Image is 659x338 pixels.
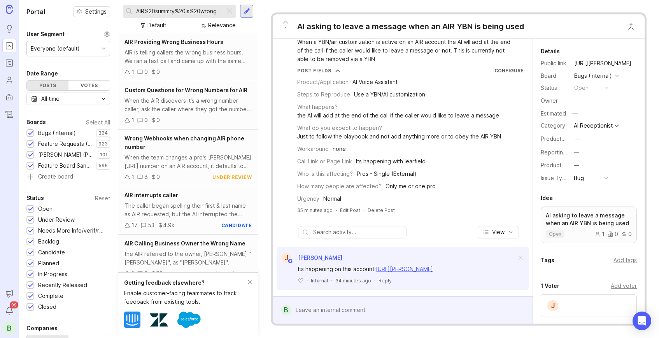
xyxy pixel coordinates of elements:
[177,308,201,331] img: Salesforce logo
[541,149,582,156] label: Reporting Team
[323,194,341,203] div: Normal
[541,47,560,56] div: Details
[156,173,160,181] div: 0
[352,78,398,86] div: AI Voice Assistant
[2,304,16,318] button: Notifications
[297,207,333,214] a: 35 minutes ago
[541,59,568,68] div: Public link
[297,194,319,203] div: Urgency
[575,96,580,105] div: —
[6,5,13,14] img: Canny Home
[68,81,110,90] div: Votes
[331,277,332,284] div: ·
[26,117,46,127] div: Boards
[2,73,16,87] a: Users
[2,39,16,53] a: Portal
[546,212,632,227] p: AI asking to leave a message when an AIR YBN is being used
[541,72,568,80] div: Board
[124,39,223,45] span: AIR Providing Wrong Business Hours
[98,141,108,147] p: 923
[333,145,346,153] div: none
[26,324,58,333] div: Companies
[2,56,16,70] a: Roadmaps
[277,253,342,263] a: J[PERSON_NAME]
[574,148,579,157] div: —
[281,305,291,315] div: B
[38,226,106,235] div: Needs More Info/verif/repro
[541,111,566,116] div: Estimated
[297,90,350,99] div: Steps to Reproduce
[38,237,59,246] div: Backlog
[541,281,559,291] div: 1 Voter
[2,90,16,104] a: Autopilot
[298,265,516,273] div: Its happening on this account:
[623,19,639,34] button: Close button
[572,58,634,68] a: [URL][PERSON_NAME]
[374,277,375,284] div: ·
[73,6,110,17] button: Settings
[298,254,342,261] span: [PERSON_NAME]
[570,109,580,119] div: —
[144,116,148,124] div: 0
[124,87,247,93] span: Custom Questions for Wrong Numbers for AIR
[2,321,16,335] button: B
[148,221,154,229] div: 53
[100,152,108,158] p: 101
[541,135,582,142] label: ProductboardID
[38,303,56,311] div: Closed
[124,192,178,198] span: AIR interrupts caller
[297,170,353,178] div: Who is this affecting?
[541,193,553,203] div: Idea
[297,67,331,74] div: Post Fields
[574,174,584,182] div: Bug
[136,7,222,16] input: Search...
[297,132,501,141] div: Just to follow the playbook and not add anything more or to obey the AIR YBN
[26,174,110,181] a: Create board
[156,116,160,124] div: 0
[98,163,108,169] p: 596
[284,25,287,34] span: 1
[541,84,568,92] div: Status
[541,256,554,265] div: Tags
[208,21,236,30] div: Relevance
[297,145,329,153] div: Workaround
[574,72,612,80] div: Bugs (Internal)
[95,196,110,200] div: Reset
[118,186,258,235] a: AIR interrupts callerThe caller began spelling their first & last name as AIR requested, but the ...
[297,124,382,132] div: What do you expect to happen?
[26,193,44,203] div: Status
[297,103,338,111] div: What happens?
[118,235,258,283] a: AIR Calling Business Owner the Wrong Namethe AIR referred to the owner, [PERSON_NAME] "[PERSON_NA...
[595,231,605,237] div: 1
[144,173,148,181] div: 8
[85,8,107,16] span: Settings
[541,121,568,130] div: Category
[38,292,63,300] div: Complete
[156,269,163,278] div: 98
[131,116,134,124] div: 1
[307,277,308,284] div: ·
[26,7,45,16] h1: Portal
[356,157,426,166] div: Its happening with learfield
[38,161,92,170] div: Feature Board Sandbox [DATE]
[549,231,561,237] p: open
[621,231,632,237] div: 0
[156,68,160,76] div: 0
[27,81,68,90] div: Posts
[335,277,371,284] span: 34 minutes ago
[613,256,637,264] div: Add tags
[574,161,579,170] div: —
[376,266,433,272] a: [URL][PERSON_NAME]
[163,221,175,229] div: 4.9k
[124,289,247,306] div: Enable customer-facing teammates to track feedback from existing tools.
[10,301,18,308] span: 99
[144,68,148,76] div: 0
[287,258,293,264] img: member badge
[2,22,16,36] a: Ideas
[124,153,252,170] div: When the team changes a pro's [PERSON_NAME][URL] number on an AIR account, it defaults to VR webh...
[297,38,517,63] div: When a YBN/air customization is active on an AIR account the AI wll add at the end of the call if...
[297,21,524,32] div: AI asking to leave a message when an AIR YBN is being used
[31,44,80,53] div: Everyone (default)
